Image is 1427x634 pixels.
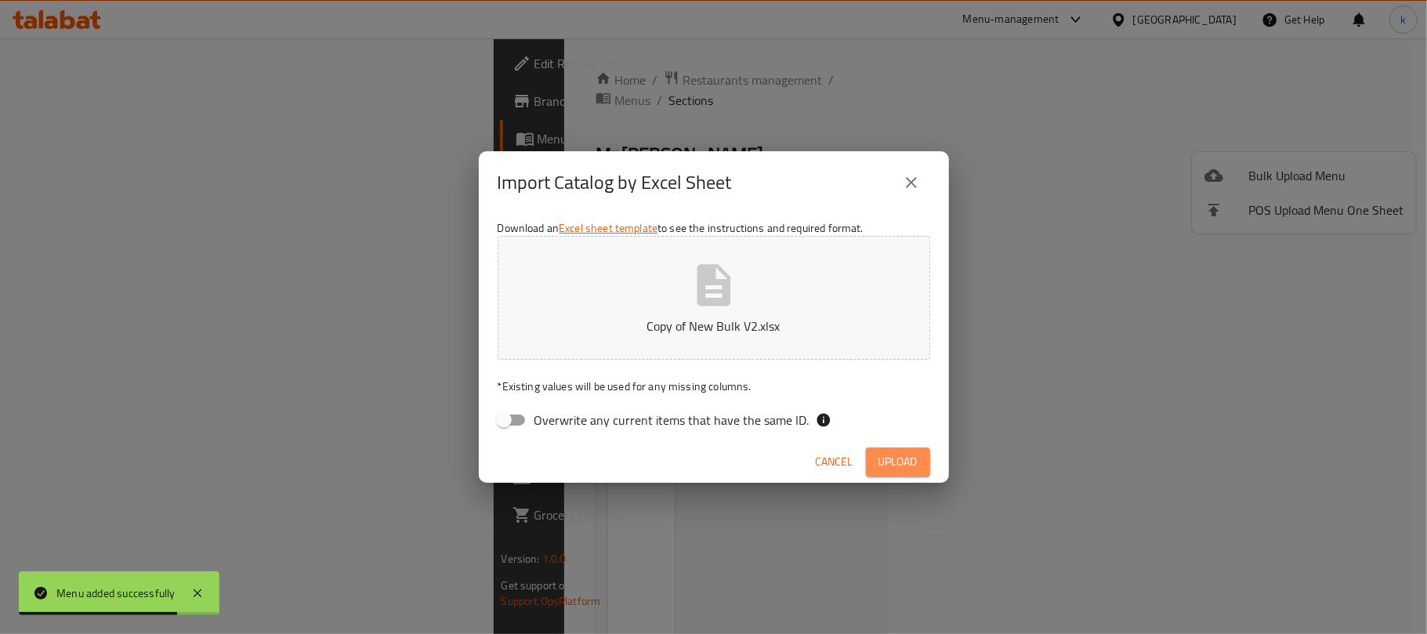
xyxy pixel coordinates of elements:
[534,411,809,429] span: Overwrite any current items that have the same ID.
[498,236,930,360] button: Copy of New Bulk V2.xlsx
[559,218,657,238] a: Excel sheet template
[522,317,906,335] p: Copy of New Bulk V2.xlsx
[878,452,918,472] span: Upload
[479,214,949,441] div: Download an to see the instructions and required format.
[498,170,732,195] h2: Import Catalog by Excel Sheet
[56,585,176,602] div: Menu added successfully
[809,447,860,476] button: Cancel
[816,452,853,472] span: Cancel
[816,412,831,428] svg: If the overwrite option isn't selected, then the items that match an existing ID will be ignored ...
[498,379,930,394] p: Existing values will be used for any missing columns.
[866,447,930,476] button: Upload
[893,164,930,201] button: close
